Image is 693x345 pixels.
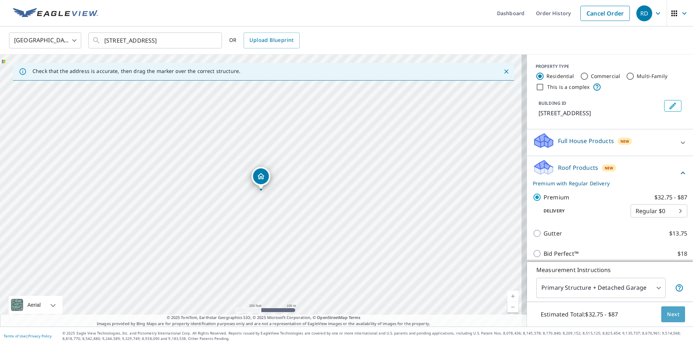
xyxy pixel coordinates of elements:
[317,315,347,320] a: OpenStreetMap
[636,5,652,21] div: RD
[664,100,681,112] button: Edit building 1
[25,296,43,314] div: Aerial
[539,109,661,117] p: [STREET_ADDRESS]
[533,132,687,153] div: Full House ProductsNew
[558,137,614,145] p: Full House Products
[104,30,207,51] input: Search by address or latitude-longitude
[502,67,511,76] button: Close
[544,229,562,238] p: Gutter
[544,193,569,202] p: Premium
[4,333,26,338] a: Terms of Use
[558,163,598,172] p: Roof Products
[637,73,667,80] label: Multi-Family
[533,208,631,214] p: Delivery
[32,68,240,74] p: Check that the address is accurate, then drag the marker over the correct structure.
[507,302,518,312] a: Current Level 17, Zoom Out
[677,249,687,258] p: $18
[349,315,361,320] a: Terms
[533,159,687,187] div: Roof ProductsNewPremium with Regular Delivery
[667,310,679,319] span: Next
[62,331,689,341] p: © 2025 Eagle View Technologies, Inc. and Pictometry International Corp. All Rights Reserved. Repo...
[535,306,624,322] p: Estimated Total: $32.75 - $87
[28,333,52,338] a: Privacy Policy
[669,229,687,238] p: $13.75
[591,73,620,80] label: Commercial
[661,306,685,323] button: Next
[536,266,684,274] p: Measurement Instructions
[536,63,684,70] div: PROPERTY TYPE
[580,6,630,21] a: Cancel Order
[620,138,629,144] span: New
[229,33,300,48] div: OR
[9,30,81,51] div: [GEOGRAPHIC_DATA]
[631,201,687,221] div: Regular $0
[249,36,293,45] span: Upload Blueprint
[244,33,299,48] a: Upload Blueprint
[4,334,52,338] p: |
[675,284,684,292] span: Your report will include the primary structure and a detached garage if one exists.
[536,278,666,298] div: Primary Structure + Detached Garage
[547,83,590,91] label: This is a complex
[654,193,687,202] p: $32.75 - $87
[167,315,361,321] span: © 2025 TomTom, Earthstar Geographics SIO, © 2025 Microsoft Corporation, ©
[252,167,270,189] div: Dropped pin, building 1, Residential property, 2478 Temple St Sarasota, FL 34239
[507,291,518,302] a: Current Level 17, Zoom In
[533,180,679,187] p: Premium with Regular Delivery
[539,100,566,106] p: BUILDING ID
[605,165,613,171] span: New
[546,73,574,80] label: Residential
[9,296,62,314] div: Aerial
[13,8,98,19] img: EV Logo
[544,249,579,258] p: Bid Perfect™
